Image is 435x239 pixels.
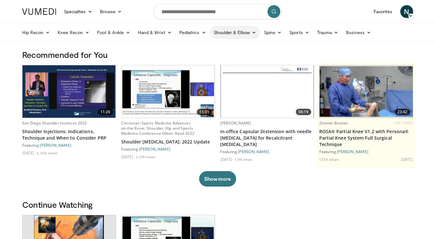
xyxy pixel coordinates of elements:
[98,109,113,115] span: 11:26
[220,149,314,154] div: Featuring:
[320,65,413,118] a: 23:42
[394,121,413,125] span: FEATURED
[122,65,215,118] img: e55dd4f8-5b4f-4bbc-8c65-589a48cfd390.620x360_q85_upscale.jpg
[370,5,396,18] a: Favorites
[221,65,314,118] a: 06:19
[220,157,234,162] li: [DATE]
[134,26,176,39] a: Hand & Wrist
[22,8,56,15] img: VuMedi Logo
[238,149,269,154] a: [PERSON_NAME]
[22,199,413,210] h3: Continue Watching
[121,154,135,159] li: [DATE]
[22,128,116,141] a: Shoulder Injections: Indications, Technique and When to Consider PRP
[22,120,87,126] a: San Diego Shoulder Institute 2022
[235,157,252,162] li: 1,119 views
[395,109,410,115] span: 23:42
[54,26,93,39] a: Knee Recon
[210,26,260,39] a: Shoulder & Elbow
[122,65,215,118] a: 15:01
[220,120,251,126] a: [PERSON_NAME]
[23,65,116,118] a: 11:26
[401,157,413,162] li: [DATE]
[139,147,170,151] a: [PERSON_NAME]
[40,143,71,147] a: [PERSON_NAME]
[176,26,210,39] a: Pediatrics
[319,128,413,148] a: ROSA® Partial Knee V1.2 with Persona® Partial Knee System Full Surgical Technique
[136,154,156,159] li: 3,319 views
[22,150,36,155] li: [DATE]
[121,120,195,136] a: Cincinnati Sports Medicine Advances on the Knee, Shoulder, Hip and Sports Medicine Conference Hil...
[296,109,311,115] span: 06:19
[37,150,58,155] li: 6,350 views
[319,157,339,162] li: 1,734 views
[342,26,375,39] a: Business
[121,139,215,145] a: Shoulder [MEDICAL_DATA]: 2022 Update
[153,4,282,19] input: Search topics, interventions
[319,149,413,154] div: Featuring:
[121,146,215,152] div: Featuring:
[319,120,348,126] a: Zimmer Biomet
[285,26,313,39] a: Sports
[337,149,368,154] a: [PERSON_NAME]
[313,26,342,39] a: Trauma
[18,26,54,39] a: Hip Recon
[23,65,116,118] img: 0c794cab-9135-4761-9c1d-251fe1ec8b0b.620x360_q85_upscale.jpg
[93,26,134,39] a: Foot & Ankle
[96,5,126,18] a: Browse
[197,109,212,115] span: 15:01
[60,5,96,18] a: Specialties
[320,66,413,117] img: 99b1778f-d2b2-419a-8659-7269f4b428ba.620x360_q85_upscale.jpg
[260,26,285,39] a: Spine
[400,5,413,18] a: N
[220,128,314,148] a: In-office Capsular Distension with needle [MEDICAL_DATA] for Recalcitrant [MEDICAL_DATA]
[221,65,314,118] img: 500b638b-7f23-4446-aff9-f4d678976be3.620x360_q85_upscale.jpg
[22,50,413,60] h3: Recommended for You
[199,171,236,187] button: Show more
[22,142,116,148] div: Featuring:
